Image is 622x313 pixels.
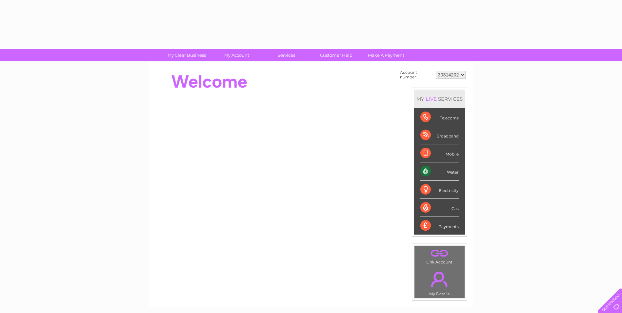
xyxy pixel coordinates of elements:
div: Electricity [420,181,459,199]
div: Payments [420,217,459,235]
div: LIVE [424,96,438,102]
a: Make A Payment [359,49,413,61]
td: Account number [398,69,434,81]
a: . [416,268,463,291]
div: Telecoms [420,108,459,126]
div: Mobile [420,144,459,162]
div: Broadband [420,126,459,144]
div: MY SERVICES [414,90,465,108]
a: Services [259,49,313,61]
div: Gas [420,199,459,217]
a: Customer Help [309,49,363,61]
a: My Clear Business [160,49,214,61]
a: . [416,247,463,259]
td: Link Account [414,245,465,266]
td: My Details [414,266,465,298]
div: Water [420,162,459,180]
a: My Account [210,49,264,61]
